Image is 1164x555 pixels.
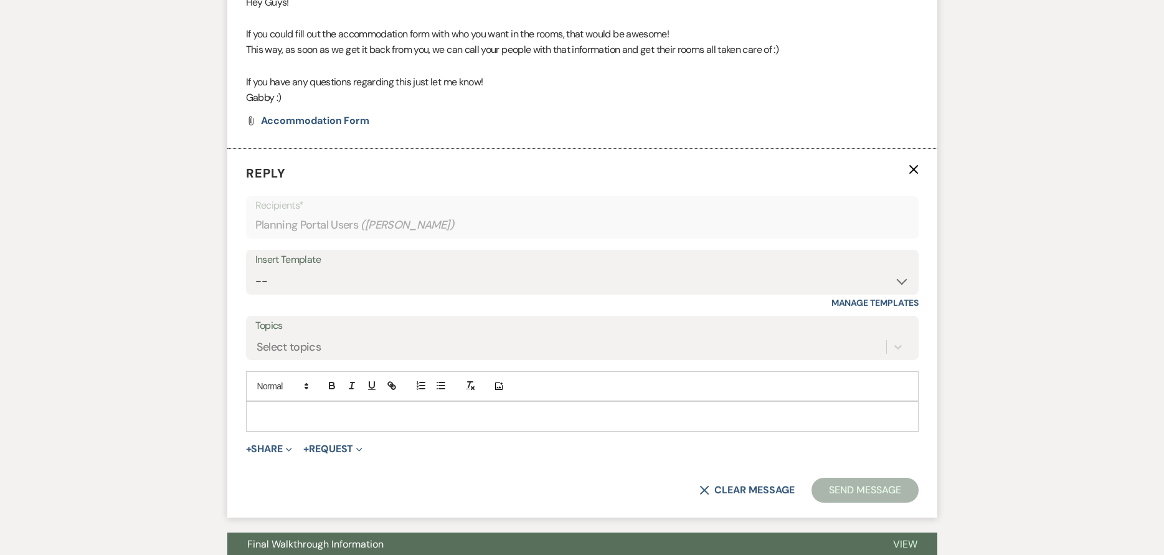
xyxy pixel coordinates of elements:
a: Manage Templates [831,297,919,308]
button: Request [303,444,362,454]
p: If you could fill out the accommodation form with who you want in the rooms, that would be awesome! [246,26,919,42]
button: Clear message [699,485,794,495]
div: Insert Template [255,251,909,269]
div: Planning Portal Users [255,213,909,237]
span: + [246,444,252,454]
span: View [893,538,917,551]
div: Select topics [257,339,321,356]
span: Final Walkthrough Information [247,538,384,551]
p: This way, as soon as we get it back from you, we can call your people with that information and g... [246,42,919,58]
label: Topics [255,317,909,335]
p: If you have any questions regarding this just let me know! [246,74,919,90]
button: Share [246,444,293,454]
span: Reply [246,165,286,181]
span: ( [PERSON_NAME] ) [361,217,454,234]
button: Send Message [811,478,918,503]
span: Accommodation Form [261,114,370,127]
span: + [303,444,309,454]
a: Accommodation Form [261,116,370,126]
p: Recipients* [255,197,909,214]
p: Gabby :) [246,90,919,106]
